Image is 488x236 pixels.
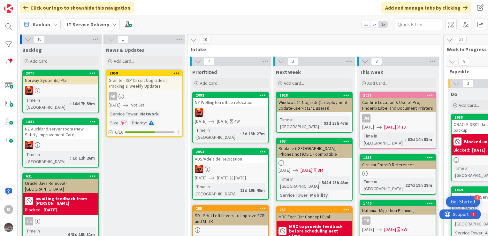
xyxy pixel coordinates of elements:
[360,98,436,112] div: Confirm Location & Use of Proj. Phoenix Label and Document Printers
[195,127,240,141] div: Time in [GEOGRAPHIC_DATA]
[193,155,268,163] div: AUS/Adelaide Relocation
[279,208,352,212] div: 257
[240,130,241,137] span: :
[23,76,98,84] div: Norway System(s) Plan
[318,167,323,174] div: 3M
[71,154,96,161] div: 1d 12h 26m
[192,69,217,75] span: Prioritized
[23,217,98,225] div: TK
[193,206,268,225] div: 255SD - SHift Left Levers to Improve FCR and MTTR
[320,179,350,186] div: 542d 23h 45m
[277,144,352,158] div: Replace ([GEOGRAPHIC_DATA]) iPhones not iOS 17 compatible
[363,93,436,98] div: 2011
[277,138,352,144] div: 903
[360,155,436,169] div: 1535Circular EntraID References
[321,120,322,127] span: :
[34,35,45,43] span: 10
[118,35,128,43] span: 1
[193,92,268,98] div: 2092
[401,124,406,130] div: 1D
[363,155,436,160] div: 1535
[454,203,462,211] div: VK
[360,92,436,98] div: 2011
[276,69,301,75] span: Next Week
[406,136,434,143] div: 62d 14h 53m
[278,176,319,190] div: Time in [GEOGRAPHIC_DATA]
[200,36,210,43] span: 10
[362,178,403,192] div: Time in [GEOGRAPHIC_DATA]
[195,118,207,125] span: [DATE]
[322,120,350,127] div: 93d 23h 47m
[19,2,134,13] div: Click our logo to show/hide this navigation
[109,110,138,117] div: Service Tower
[362,21,370,28] span: 1x
[109,102,120,108] span: [DATE]
[193,206,268,211] div: 255
[360,206,436,215] div: Nutanix - Migration Planning
[35,196,96,205] b: awaiting feedback from [PERSON_NAME]
[33,3,35,8] div: 2
[403,182,404,189] span: :
[25,217,33,225] div: TK
[360,92,436,112] div: 2011Confirm Location & Use of Proj. Phoenix Label and Document Printers
[23,70,98,84] div: 2070Norway System(s) Plan
[4,205,13,214] div: Is
[22,47,42,53] span: Backlog
[193,149,268,155] div: 2054
[115,129,123,136] span: 6/10
[33,20,50,28] span: Kanban
[360,216,436,225] div: TK
[23,86,98,95] div: VN
[109,119,118,126] div: Size
[191,46,433,52] span: Intake
[146,119,147,126] span: :
[70,154,71,161] span: :
[196,206,268,211] div: 255
[394,19,442,30] input: Quick Filter...
[451,91,457,97] span: Do
[371,58,382,65] span: 3
[107,70,182,90] div: 2059Granite - ISP Circuit Upgrades | Tracking & Weekly Updates
[278,192,308,199] div: Service Tower
[309,192,329,199] div: Mobility
[277,207,352,213] div: 257
[118,119,119,126] span: :
[193,108,268,117] div: VN
[238,187,239,194] span: :
[25,151,70,165] div: Time in [GEOGRAPHIC_DATA]
[193,98,268,106] div: NZ Wellington office relocation
[278,116,321,130] div: Time in [GEOGRAPHIC_DATA]
[193,149,268,163] div: 2054AUS/Adelaide Relocation
[284,80,304,86] span: Add Card...
[23,125,98,139] div: NZ Auckland server room (New Safety Improvement Card)
[110,71,182,75] div: 2059
[362,114,370,122] div: JM
[193,165,268,173] div: VN
[362,226,374,233] span: [DATE]
[277,138,352,158] div: 903Replace ([GEOGRAPHIC_DATA]) iPhones not iOS 17 compatible
[106,47,144,53] span: News & Updates
[195,183,238,197] div: Time in [GEOGRAPHIC_DATA]
[138,110,139,117] span: :
[23,119,98,139] div: 1841NZ Auckland server room (New Safety Improvement Card)
[451,199,475,205] div: Get Started
[319,179,320,186] span: :
[217,118,229,125] span: [DATE]
[277,213,352,221] div: MRC Tech Bar Concept Eval
[287,58,298,65] span: 3
[4,4,13,13] img: Visit kanbanzone.com
[114,58,134,64] span: Add Card...
[454,147,470,153] div: Blocked:
[362,216,370,225] div: TK
[279,139,352,144] div: 903
[195,165,203,173] img: VN
[279,93,352,98] div: 1928
[362,124,374,130] span: [DATE]
[23,173,98,179] div: 631
[195,108,203,117] img: VN
[405,136,406,143] span: :
[13,1,29,9] span: Support
[459,102,479,108] span: Add Card...
[474,195,480,201] div: 4
[404,182,434,189] div: 227d 19h 28m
